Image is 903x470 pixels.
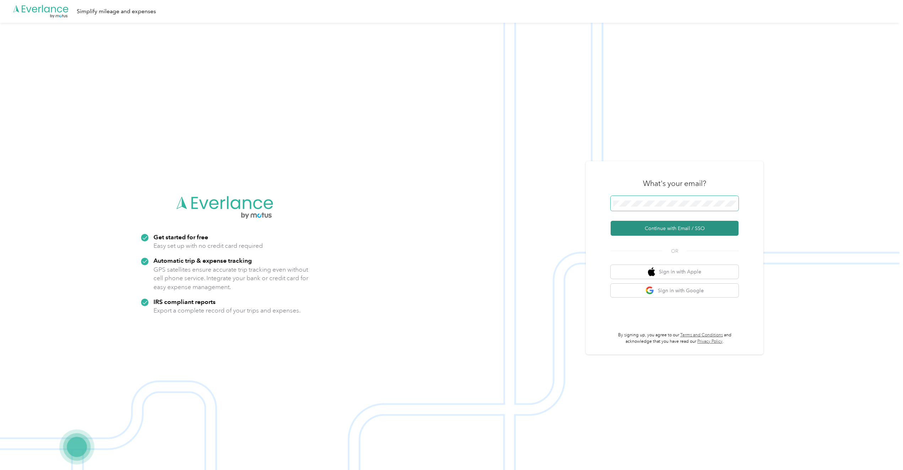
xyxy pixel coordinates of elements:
div: Simplify mileage and expenses [77,7,156,16]
img: apple logo [648,267,655,276]
a: Privacy Policy [697,339,723,344]
img: google logo [645,286,654,295]
strong: IRS compliant reports [153,298,216,305]
p: GPS satellites ensure accurate trip tracking even without cell phone service. Integrate your bank... [153,265,309,292]
h3: What's your email? [643,178,706,188]
button: google logoSign in with Google [611,284,739,298]
button: apple logoSign in with Apple [611,265,739,279]
strong: Automatic trip & expense tracking [153,257,252,264]
button: Continue with Email / SSO [611,221,739,236]
strong: Get started for free [153,233,208,241]
p: By signing up, you agree to our and acknowledge that you have read our . [611,332,739,345]
p: Export a complete record of your trips and expenses. [153,306,301,315]
span: OR [662,247,687,255]
a: Terms and Conditions [680,332,723,338]
p: Easy set up with no credit card required [153,241,263,250]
